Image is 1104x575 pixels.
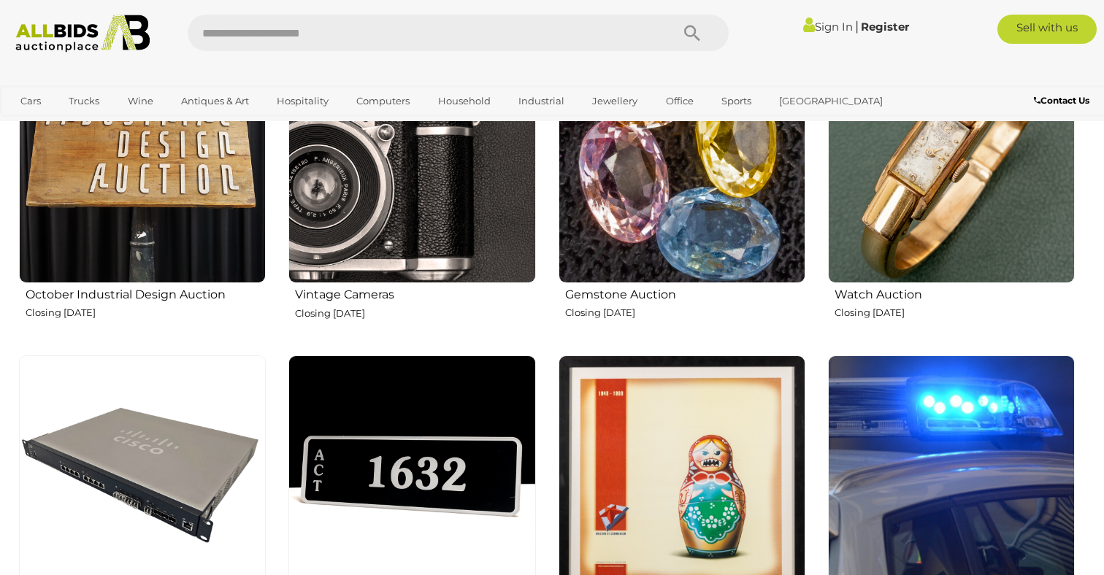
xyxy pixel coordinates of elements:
a: Gemstone Auction Closing [DATE] [558,36,805,344]
h2: Vintage Cameras [295,285,535,301]
p: Closing [DATE] [565,304,805,321]
a: Household [429,89,500,113]
a: Sign In [803,20,853,34]
a: October Industrial Design Auction Closing [DATE] [18,36,266,344]
a: Industrial [509,89,574,113]
img: Vintage Cameras [288,36,535,284]
a: Register [861,20,909,34]
span: | [855,18,859,34]
h2: Gemstone Auction [565,285,805,301]
a: Antiques & Art [172,89,258,113]
img: Allbids.com.au [8,15,157,53]
a: Contact Us [1034,93,1093,109]
a: Sports [712,89,761,113]
a: Hospitality [267,89,338,113]
a: Wine [118,89,163,113]
a: Watch Auction Closing [DATE] [827,36,1075,344]
a: Sell with us [997,15,1097,44]
button: Search [656,15,729,51]
img: October Industrial Design Auction [19,36,266,283]
a: Vintage Cameras Closing [DATE] [288,36,535,344]
a: Jewellery [583,89,647,113]
a: Trucks [59,89,109,113]
h2: Watch Auction [835,285,1075,301]
h2: October Industrial Design Auction [26,285,266,301]
img: Watch Auction [828,36,1075,283]
a: Office [656,89,703,113]
p: Closing [DATE] [295,305,535,322]
a: Computers [347,89,419,113]
p: Closing [DATE] [26,304,266,321]
b: Contact Us [1034,95,1089,106]
a: [GEOGRAPHIC_DATA] [770,89,892,113]
img: Gemstone Auction [559,36,805,283]
a: Cars [11,89,50,113]
p: Closing [DATE] [835,304,1075,321]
